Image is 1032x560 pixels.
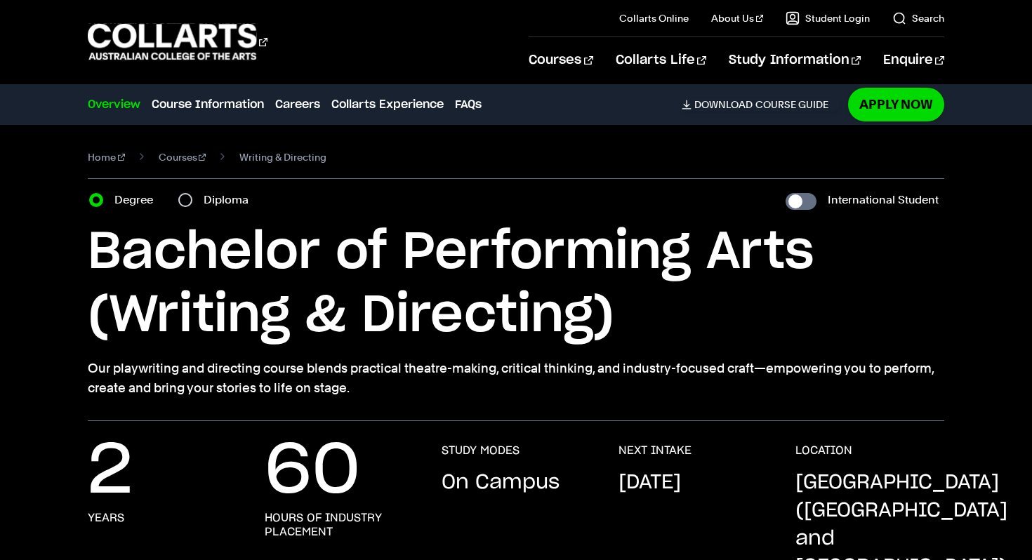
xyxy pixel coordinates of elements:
a: About Us [711,11,763,25]
h1: Bachelor of Performing Arts (Writing & Directing) [88,221,944,347]
h3: STUDY MODES [442,444,520,458]
a: Overview [88,96,140,113]
p: 60 [265,444,360,500]
a: Collarts Online [619,11,689,25]
span: Writing & Directing [239,147,326,167]
p: On Campus [442,469,560,497]
a: DownloadCourse Guide [682,98,840,111]
a: Collarts Life [616,37,706,84]
p: Our playwriting and directing course blends practical theatre-making, critical thinking, and indu... [88,359,944,398]
a: Enquire [883,37,944,84]
a: Apply Now [848,88,944,121]
a: Student Login [786,11,870,25]
h3: years [88,511,124,525]
div: Go to homepage [88,22,267,62]
a: Collarts Experience [331,96,444,113]
a: Courses [529,37,593,84]
a: Study Information [729,37,861,84]
a: Careers [275,96,320,113]
a: FAQs [455,96,482,113]
span: Download [694,98,753,111]
p: [DATE] [618,469,681,497]
h3: LOCATION [795,444,852,458]
a: Courses [159,147,206,167]
h3: NEXT INTAKE [618,444,692,458]
p: 2 [88,444,133,500]
label: Degree [114,190,161,210]
a: Search [892,11,944,25]
h3: hours of industry placement [265,511,414,539]
a: Home [88,147,125,167]
label: International Student [828,190,939,210]
a: Course Information [152,96,264,113]
label: Diploma [204,190,257,210]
